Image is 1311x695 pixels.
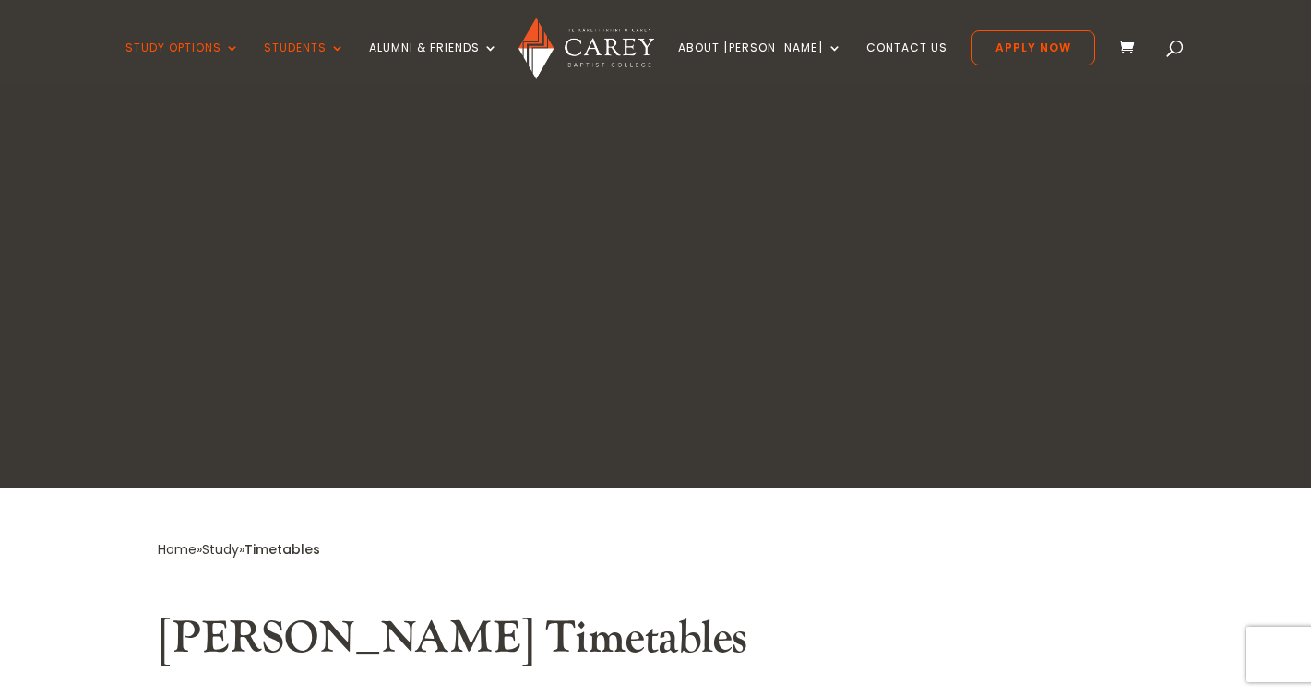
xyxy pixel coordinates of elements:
[866,41,947,85] a: Contact Us
[264,41,345,85] a: Students
[125,41,240,85] a: Study Options
[158,540,197,559] a: Home
[244,540,320,559] span: Timetables
[518,18,654,79] img: Carey Baptist College
[971,30,1095,65] a: Apply Now
[158,540,320,559] span: » »
[158,612,1154,675] h2: [PERSON_NAME] Timetables
[678,41,842,85] a: About [PERSON_NAME]
[369,41,498,85] a: Alumni & Friends
[202,540,239,559] a: Study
